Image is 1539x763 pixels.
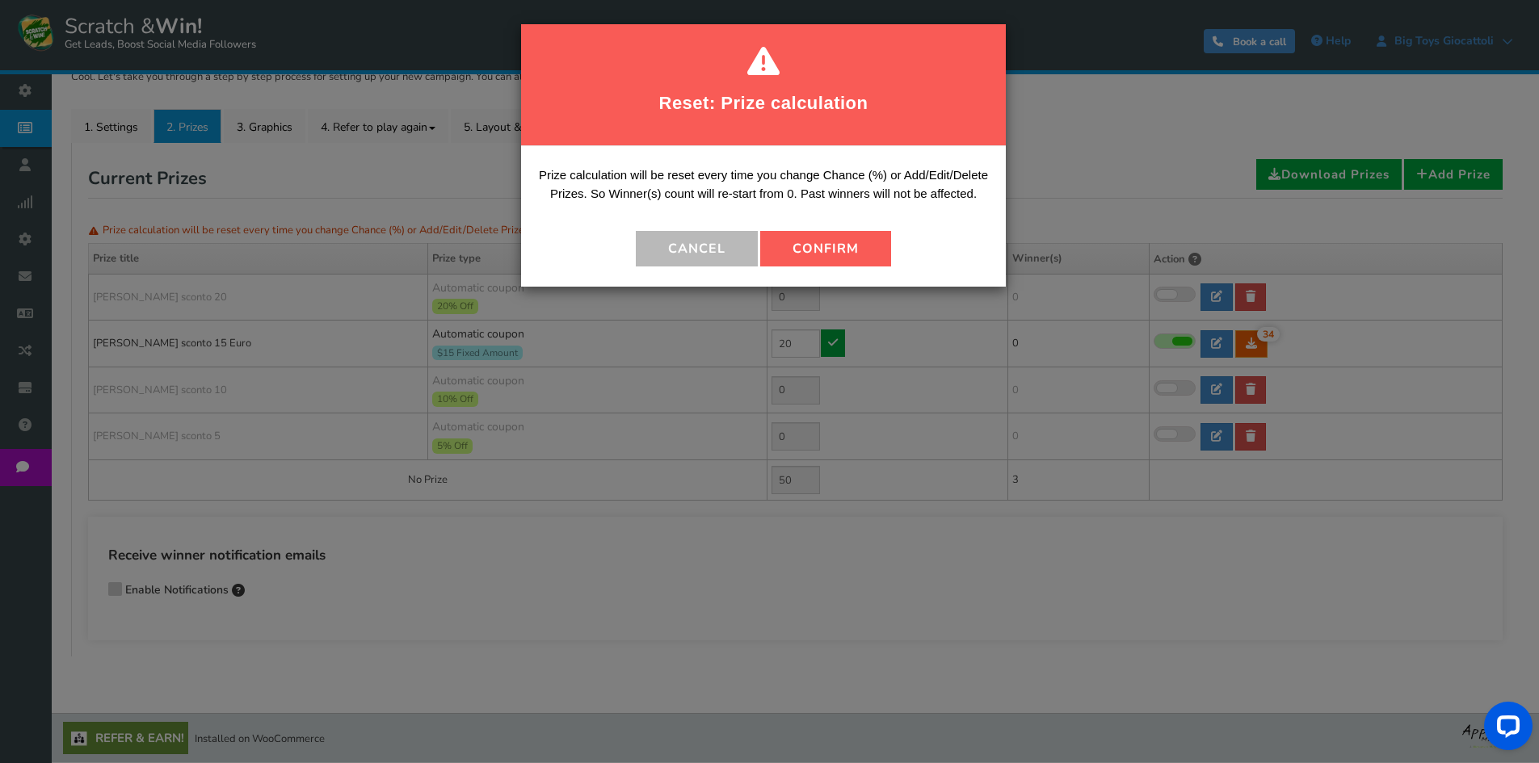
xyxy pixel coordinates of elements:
[1471,695,1539,763] iframe: LiveChat chat widget
[760,231,891,266] button: Confirm
[533,166,994,215] p: Prize calculation will be reset every time you change Chance (%) or Add/Edit/Delete Prizes. So Wi...
[541,81,986,125] h2: Reset: Prize calculation
[636,231,758,266] button: Cancel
